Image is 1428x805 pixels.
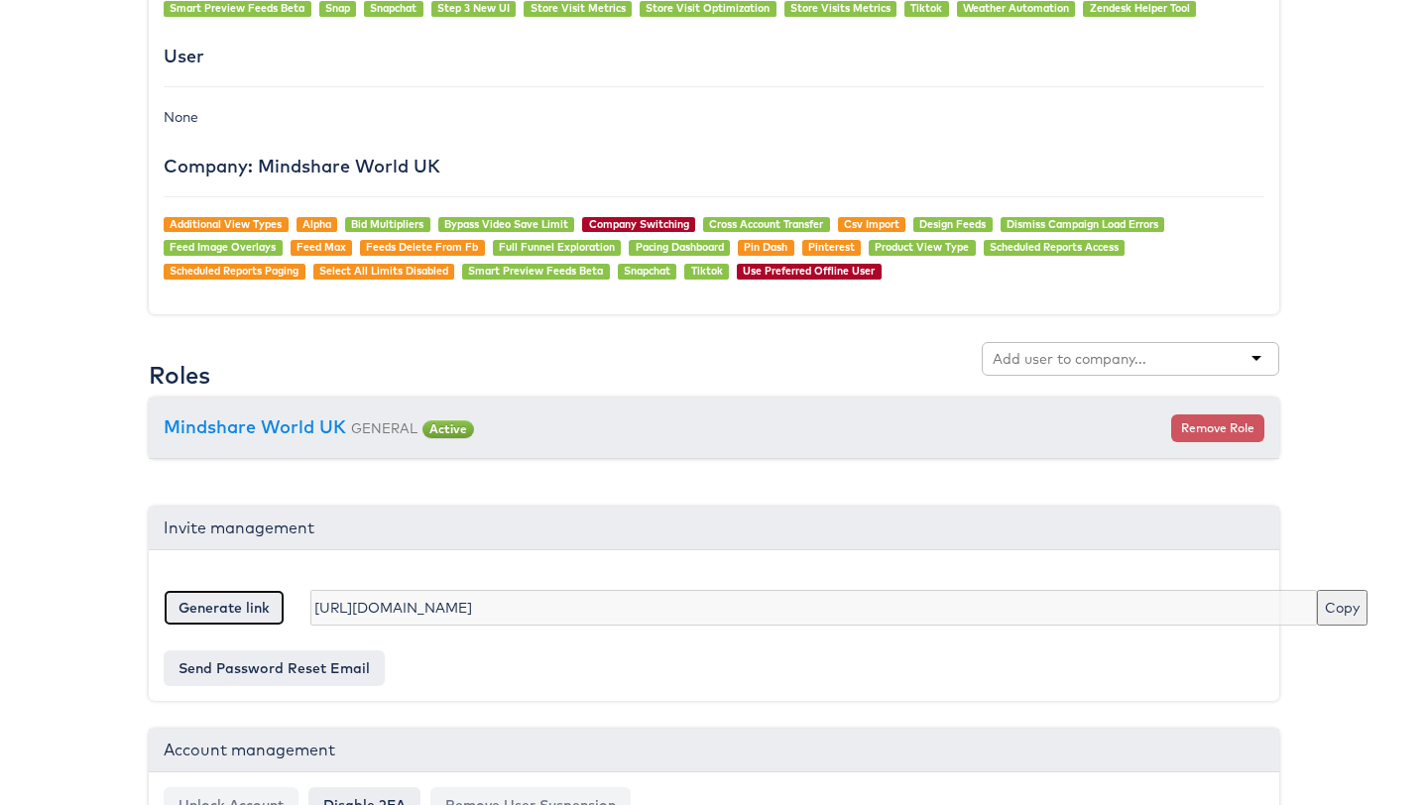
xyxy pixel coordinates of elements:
a: Tiktok [691,264,723,278]
a: Mindshare World UK [164,415,346,438]
a: Pinterest [808,240,855,254]
input: Add user to company... [993,349,1149,369]
h4: User [164,47,1264,66]
a: Smart Preview Feeds Beta [468,264,603,278]
h3: Roles [149,362,210,388]
div: Account management [149,729,1279,772]
button: Generate link [164,590,285,626]
a: Store Visit Metrics [531,1,626,15]
a: Use Preferred Offline User [743,264,875,278]
a: Snapchat [624,264,670,278]
a: Weather Automation [963,1,1069,15]
div: Invite management [149,507,1279,550]
button: Send Password Reset Email [164,650,385,686]
a: Full Funnel Exploration [499,240,615,254]
button: Remove Role [1171,414,1264,442]
a: Feed Max [297,240,346,254]
a: Store Visit Optimization [646,1,770,15]
a: Bid Multipliers [351,217,423,231]
small: GENERAL [351,419,417,436]
a: Design Feeds [919,217,986,231]
a: Bypass Video Save Limit [444,217,568,231]
a: Additional View Types [170,217,282,231]
a: Smart Preview Feeds Beta [170,1,304,15]
a: Product View Type [875,240,969,254]
a: Feeds Delete From Fb [366,240,478,254]
a: Csv Import [844,217,899,231]
a: Select All Limits Disabled [319,264,448,278]
div: None [164,107,1264,127]
button: Copy [1317,590,1368,626]
a: Store Visits Metrics [790,1,891,15]
a: Feed Image Overlays [170,240,276,254]
a: Alpha [302,217,331,231]
a: Cross Account Transfer [709,217,823,231]
a: Snap [325,1,350,15]
span: Active [422,420,474,438]
a: Scheduled Reports Access [990,240,1119,254]
a: Step 3 New UI [437,1,510,15]
a: Pacing Dashboard [636,240,724,254]
a: Pin Dash [744,240,787,254]
h4: Company: Mindshare World UK [164,157,1264,176]
a: Tiktok [910,1,942,15]
a: Scheduled Reports Paging [170,264,298,278]
a: Dismiss Campaign Load Errors [1007,217,1158,231]
a: Company Switching [589,217,689,231]
a: Zendesk Helper Tool [1090,1,1190,15]
a: Snapchat [370,1,416,15]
